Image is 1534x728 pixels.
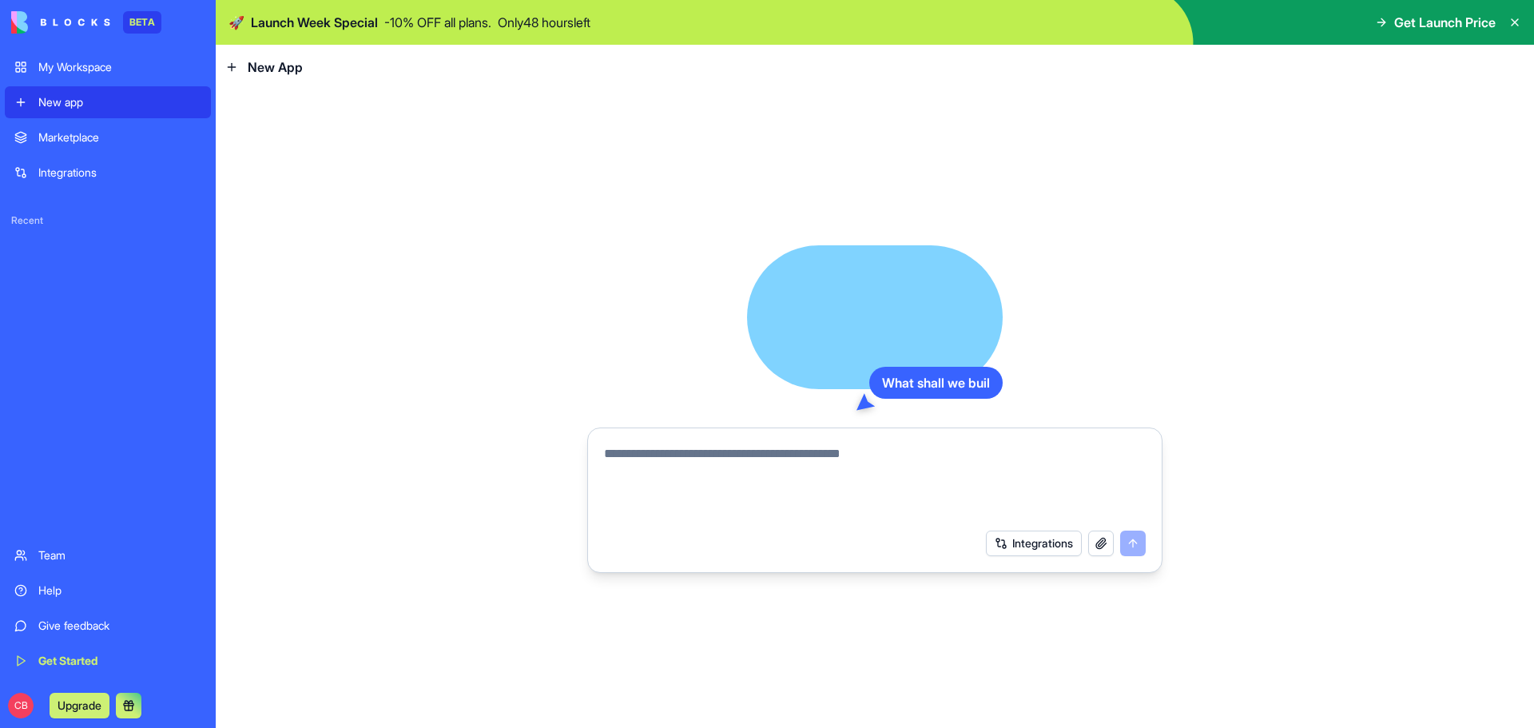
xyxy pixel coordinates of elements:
span: Get Launch Price [1394,13,1496,32]
a: Help [5,575,211,607]
p: Only 48 hours left [498,13,590,32]
div: Marketplace [38,129,201,145]
span: CB [8,693,34,718]
button: Integrations [986,531,1082,556]
div: My Workspace [38,59,201,75]
span: Recent [5,214,211,227]
a: New app [5,86,211,118]
a: Get Started [5,645,211,677]
a: Team [5,539,211,571]
div: Give feedback [38,618,201,634]
a: My Workspace [5,51,211,83]
div: What shall we buil [869,367,1003,399]
a: BETA [11,11,161,34]
span: Launch Week Special [251,13,378,32]
button: Upgrade [50,693,109,718]
a: Give feedback [5,610,211,642]
span: 🚀 [229,13,244,32]
div: BETA [123,11,161,34]
a: Upgrade [50,697,109,713]
img: logo [11,11,110,34]
div: Integrations [38,165,201,181]
span: New App [248,58,303,77]
a: Integrations [5,157,211,189]
div: Help [38,583,201,599]
p: - 10 % OFF all plans. [384,13,491,32]
div: New app [38,94,201,110]
div: Team [38,547,201,563]
div: Get Started [38,653,201,669]
a: Marketplace [5,121,211,153]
